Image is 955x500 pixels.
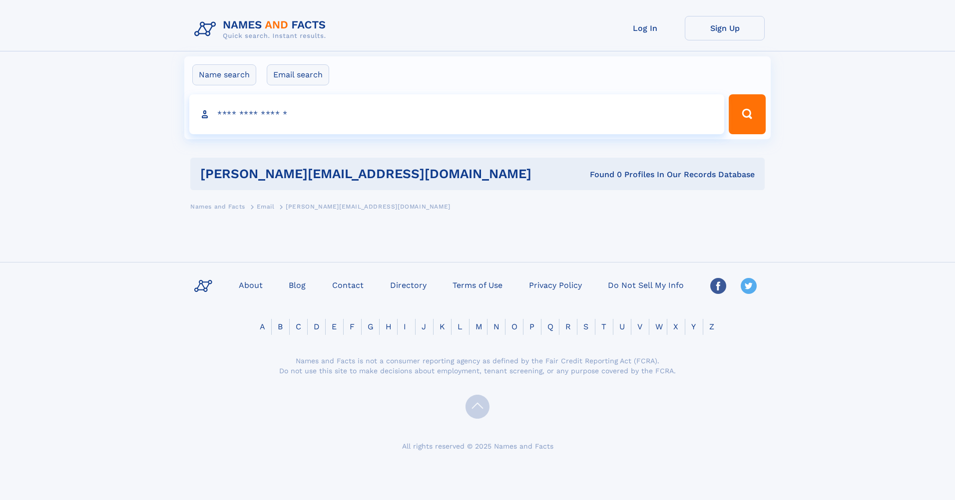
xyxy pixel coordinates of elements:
[685,16,765,40] a: Sign Up
[190,16,334,43] img: Logo Names and Facts
[703,322,720,331] a: Z
[278,356,677,376] div: Names and Facts is not a consumer reporting agency as defined by the Fair Credit Reporting Act (F...
[523,322,540,331] a: P
[613,322,631,331] a: U
[235,277,267,292] a: About
[604,277,688,292] a: Do Not Sell My Info
[605,16,685,40] a: Log In
[290,322,307,331] a: C
[631,322,648,331] a: V
[192,64,256,85] label: Name search
[505,322,523,331] a: O
[561,169,755,180] div: Found 0 Profiles In Our Records Database
[710,278,726,294] img: Facebook
[470,322,488,331] a: M
[257,200,275,213] a: Email
[416,322,432,331] a: J
[398,322,412,331] a: I
[286,203,451,210] span: [PERSON_NAME][EMAIL_ADDRESS][DOMAIN_NAME]
[449,277,506,292] a: Terms of Use
[308,322,326,331] a: D
[380,322,398,331] a: H
[559,322,577,331] a: R
[667,322,684,331] a: X
[452,322,469,331] a: L
[190,200,245,213] a: Names and Facts
[326,322,343,331] a: E
[741,278,757,294] img: Twitter
[254,322,271,331] a: A
[285,277,310,292] a: Blog
[729,94,766,134] button: Search Button
[386,277,431,292] a: Directory
[595,322,612,331] a: T
[685,322,702,331] a: Y
[649,322,669,331] a: W
[577,322,594,331] a: S
[189,94,724,134] input: search input
[328,277,368,292] a: Contact
[190,441,765,451] div: All rights reserved © 2025 Names and Facts
[525,277,586,292] a: Privacy Policy
[257,203,275,210] span: Email
[541,322,559,331] a: Q
[434,322,451,331] a: K
[267,64,329,85] label: Email search
[200,168,561,180] h1: [PERSON_NAME][EMAIL_ADDRESS][DOMAIN_NAME]
[272,322,289,331] a: B
[344,322,361,331] a: F
[487,322,505,331] a: N
[362,322,380,331] a: G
